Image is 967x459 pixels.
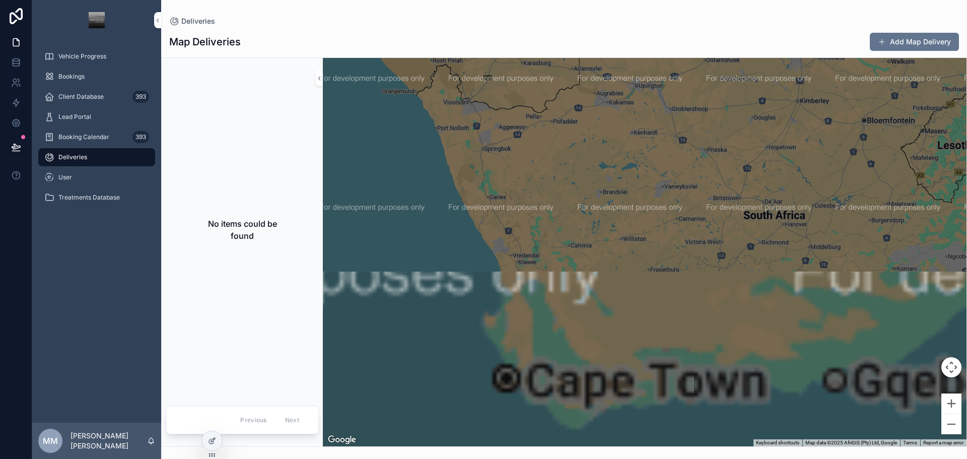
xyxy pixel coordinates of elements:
[181,16,215,26] span: Deliveries
[58,173,72,181] span: User
[38,88,155,106] a: Client Database393
[38,128,155,146] a: Booking Calendar393
[71,431,147,451] p: [PERSON_NAME] [PERSON_NAME]
[325,433,359,446] a: Open this area in Google Maps (opens a new window)
[198,218,287,242] h2: No items could be found
[169,35,241,49] h1: Map Deliveries
[58,93,104,101] span: Client Database
[923,440,963,445] a: Report a map error
[38,68,155,86] a: Bookings
[903,440,917,445] a: Terms (opens in new tab)
[805,440,897,445] span: Map data ©2025 AfriGIS (Pty) Ltd, Google
[89,12,105,28] img: App logo
[58,52,106,60] span: Vehicle Progress
[756,439,799,446] button: Keyboard shortcuts
[38,188,155,207] a: Treatments Database
[58,113,91,121] span: Lead Portal
[38,148,155,166] a: Deliveries
[58,133,109,141] span: Booking Calendar
[58,153,87,161] span: Deliveries
[43,435,58,447] span: MM
[325,433,359,446] img: Google
[58,73,85,81] span: Bookings
[870,33,959,51] button: Add Map Delivery
[32,40,161,220] div: scrollable content
[38,47,155,65] a: Vehicle Progress
[38,108,155,126] a: Lead Portal
[38,168,155,186] a: User
[941,414,961,434] button: Zoom out
[132,131,149,143] div: 393
[132,91,149,103] div: 393
[58,193,120,202] span: Treatments Database
[941,394,961,414] button: Zoom in
[941,357,961,377] button: Map camera controls
[169,16,215,26] a: Deliveries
